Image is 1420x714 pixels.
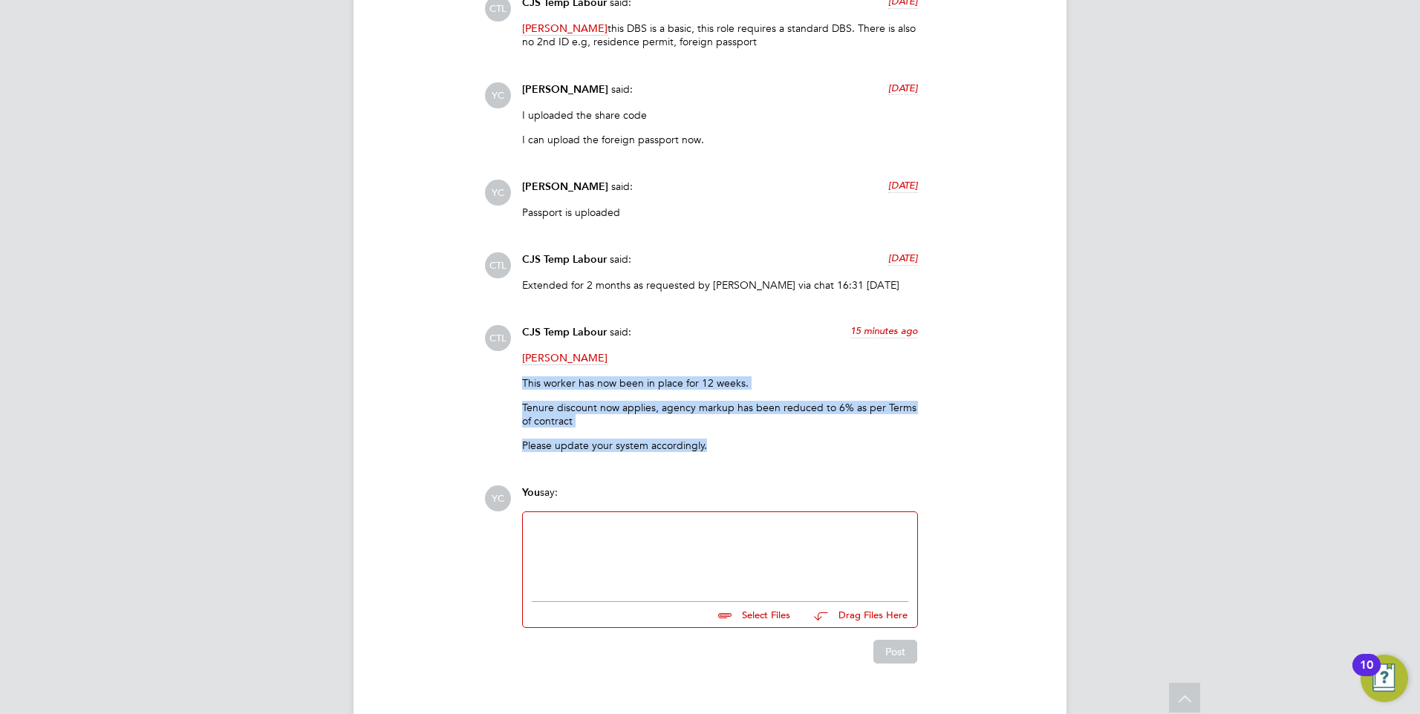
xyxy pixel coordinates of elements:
span: YC [485,180,511,206]
span: CJS Temp Labour [522,326,607,338]
span: said: [610,325,631,338]
p: this DBS is a basic, this role requires a standard DBS. There is also no 2nd ID e.g, residence pe... [522,22,918,48]
p: Please update your system accordingly. [522,439,918,452]
span: [PERSON_NAME] [522,351,608,365]
span: [PERSON_NAME] [522,83,608,96]
div: say: [522,485,918,511]
p: I can upload the foreign passport now. [522,133,918,146]
p: Passport is uploaded [522,206,918,219]
span: [DATE] [888,82,918,94]
span: 15 minutes ago [850,324,918,337]
button: Drag Files Here [802,600,908,631]
span: said: [610,252,631,266]
span: said: [611,82,633,96]
span: You [522,486,540,499]
span: CJS Temp Labour [522,253,607,266]
p: Tenure discount now applies, agency markup has been reduced to 6% as per Terms of contract [522,401,918,428]
span: said: [611,180,633,193]
span: YC [485,485,511,511]
button: Post [873,640,917,664]
span: [PERSON_NAME] [522,180,608,193]
span: [PERSON_NAME] [522,22,608,36]
span: [DATE] [888,252,918,264]
button: Open Resource Center, 10 new notifications [1361,655,1408,702]
span: CTL [485,252,511,278]
p: I uploaded the share code [522,108,918,122]
span: CTL [485,325,511,351]
div: 10 [1360,665,1373,684]
p: Extended for 2 months as requested by [PERSON_NAME] via chat 16:31 [DATE] [522,278,918,292]
p: This worker has now been in place for 12 weeks. [522,376,918,390]
span: YC [485,82,511,108]
span: [DATE] [888,179,918,191]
